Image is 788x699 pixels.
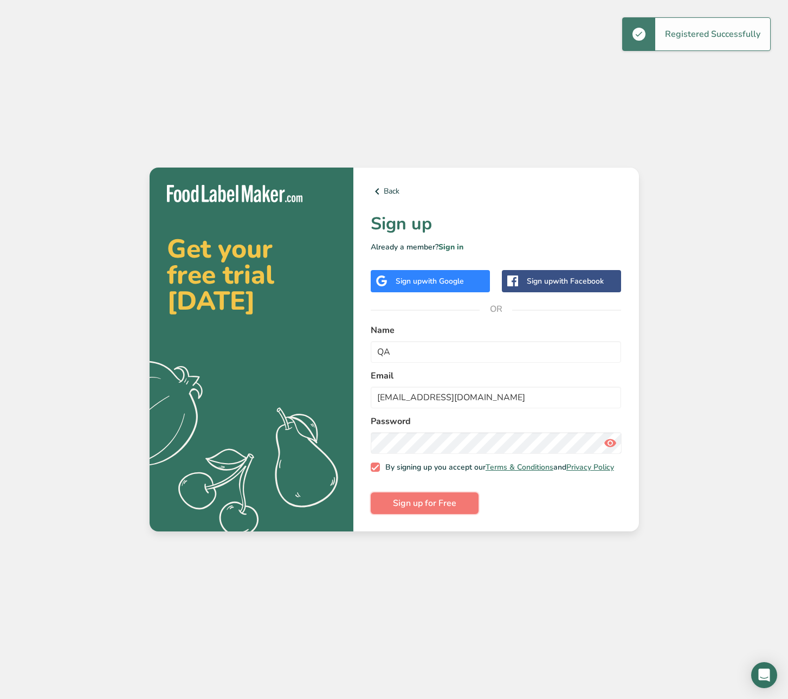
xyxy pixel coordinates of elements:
button: Sign up for Free [371,492,479,514]
input: email@example.com [371,387,622,408]
input: John Doe [371,341,622,363]
div: Sign up [396,275,464,287]
p: Already a member? [371,241,622,253]
label: Email [371,369,622,382]
span: By signing up you accept our and [380,463,614,472]
img: Food Label Maker [167,185,302,203]
label: Name [371,324,622,337]
a: Back [371,185,622,198]
div: Open Intercom Messenger [751,662,777,688]
label: Password [371,415,622,428]
span: with Facebook [553,276,604,286]
a: Privacy Policy [566,462,614,472]
span: Sign up for Free [393,497,456,510]
div: Sign up [527,275,604,287]
a: Sign in [438,242,463,252]
a: Terms & Conditions [486,462,553,472]
h1: Sign up [371,211,622,237]
h2: Get your free trial [DATE] [167,236,336,314]
div: Registered Successfully [655,18,770,50]
span: with Google [422,276,464,286]
span: OR [480,293,512,325]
